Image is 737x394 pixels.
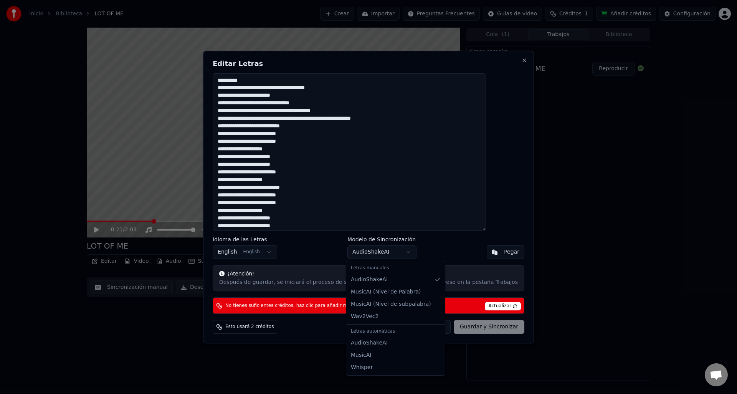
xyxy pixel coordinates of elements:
div: Letras manuales [348,263,443,274]
span: Esto usará 2 créditos [225,324,274,330]
span: Actualizar [485,302,521,310]
label: Modelo de Sincronización [347,237,416,242]
div: Letras automáticas [348,326,443,337]
span: Whisper [351,364,373,371]
span: No tienes suficientes créditos, haz clic para añadir más [225,303,353,309]
span: AudioShakeAI [351,276,388,284]
h2: Editar Letras [213,60,524,67]
span: MusicAI ( Nivel de subpalabra ) [351,300,431,308]
div: ¡Atención! [219,270,518,278]
span: MusicAI [351,351,372,359]
label: Idioma de las Letras [213,237,277,242]
div: Después de guardar, se iniciará el proceso de sincronización; puedes seguir el progreso en la pes... [219,279,518,286]
span: AudioShakeAI [351,339,388,347]
span: Wav2Vec2 [351,313,378,320]
div: Pegar [504,248,519,256]
span: MusicAI ( Nivel de Palabra ) [351,288,421,296]
button: Cancelar [414,320,451,334]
